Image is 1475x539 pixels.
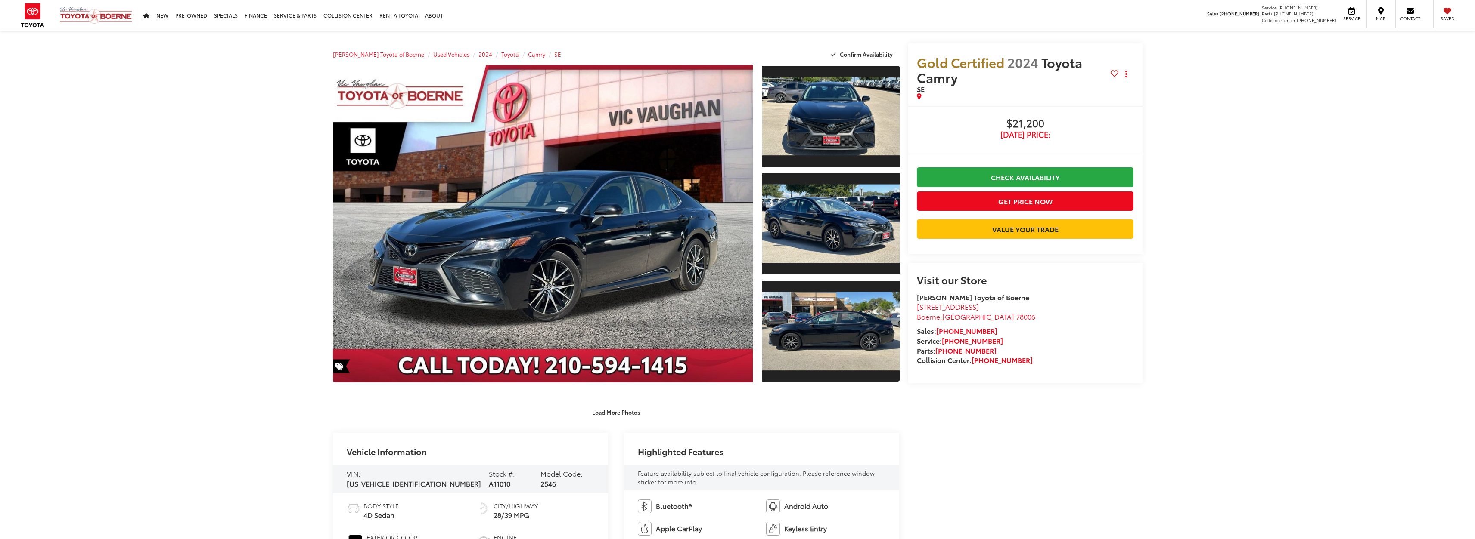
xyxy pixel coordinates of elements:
span: Body Style [363,502,399,510]
span: 4D Sedan [363,510,399,520]
span: Parts [1262,10,1273,17]
h2: Vehicle Information [347,447,427,456]
img: 2024 Toyota Camry SE [761,77,901,156]
span: Keyless Entry [784,524,827,533]
span: [STREET_ADDRESS] [917,302,979,311]
span: Stock #: [489,468,515,478]
span: Service [1262,4,1277,11]
h2: Visit our Store [917,274,1134,285]
button: Actions [1118,67,1133,82]
span: $21,200 [917,117,1134,130]
a: [PHONE_NUMBER] [972,355,1033,365]
img: 2024 Toyota Camry SE [761,185,901,263]
a: Expand Photo 3 [762,280,899,383]
span: VIN: [347,468,360,478]
span: Special [333,359,350,373]
span: 2024 [1007,53,1038,71]
a: Expand Photo 0 [333,65,753,382]
img: Apple CarPlay [638,522,652,536]
span: Map [1371,15,1390,22]
span: SE [917,84,925,94]
h2: Highlighted Features [638,447,724,456]
img: Vic Vaughan Toyota of Boerne [59,6,133,24]
span: Feature availability subject to final vehicle configuration. Please reference window sticker for ... [638,469,875,486]
a: [PHONE_NUMBER] [935,345,997,355]
strong: Collision Center: [917,355,1033,365]
strong: Sales: [917,326,997,336]
button: Confirm Availability [826,47,900,62]
button: Load More Photos [586,404,646,419]
span: , [917,311,1035,321]
img: Android Auto [766,499,780,513]
span: Bluetooth® [656,501,692,511]
span: [PHONE_NUMBER] [1274,10,1314,17]
img: Bluetooth® [638,499,652,513]
a: Toyota [501,50,519,58]
strong: Service: [917,336,1003,345]
span: Contact [1400,15,1420,22]
span: [GEOGRAPHIC_DATA] [942,311,1014,321]
a: SE [554,50,561,58]
button: Get Price Now [917,191,1134,211]
a: Value Your Trade [917,219,1134,239]
span: [PHONE_NUMBER] [1220,10,1259,17]
img: 2024 Toyota Camry SE [761,292,901,371]
strong: Parts: [917,345,997,355]
img: Keyless Entry [766,522,780,536]
a: 2024 [478,50,492,58]
span: A11010 [489,478,510,488]
span: Boerne [917,311,940,321]
span: Confirm Availability [840,50,893,58]
img: 2024 Toyota Camry SE [329,63,757,384]
span: Android Auto [784,501,828,511]
a: [PERSON_NAME] Toyota of Boerne [333,50,424,58]
a: Expand Photo 1 [762,65,899,168]
span: Saved [1438,15,1457,22]
a: [STREET_ADDRESS] Boerne,[GEOGRAPHIC_DATA] 78006 [917,302,1035,321]
span: Apple CarPlay [656,524,702,533]
a: Check Availability [917,167,1134,187]
span: [US_VEHICLE_IDENTIFICATION_NUMBER] [347,478,481,488]
span: Collision Center [1262,17,1295,23]
span: Toyota Camry [917,53,1082,86]
span: 28/39 MPG [494,510,538,520]
span: Gold Certified [917,53,1004,71]
a: [PHONE_NUMBER] [936,326,997,336]
span: City/Highway [494,502,538,510]
span: [PHONE_NUMBER] [1278,4,1318,11]
span: [PHONE_NUMBER] [1297,17,1336,23]
a: Used Vehicles [433,50,469,58]
span: 2546 [540,478,556,488]
span: Service [1342,15,1361,22]
strong: [PERSON_NAME] Toyota of Boerne [917,292,1029,302]
span: [DATE] Price: [917,130,1134,139]
span: 78006 [1016,311,1035,321]
a: Camry [528,50,545,58]
a: Expand Photo 2 [762,172,899,275]
span: Model Code: [540,468,583,478]
span: dropdown dots [1125,71,1127,77]
a: [PHONE_NUMBER] [942,336,1003,345]
span: Sales [1207,10,1218,17]
img: Fuel Economy [477,502,491,515]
